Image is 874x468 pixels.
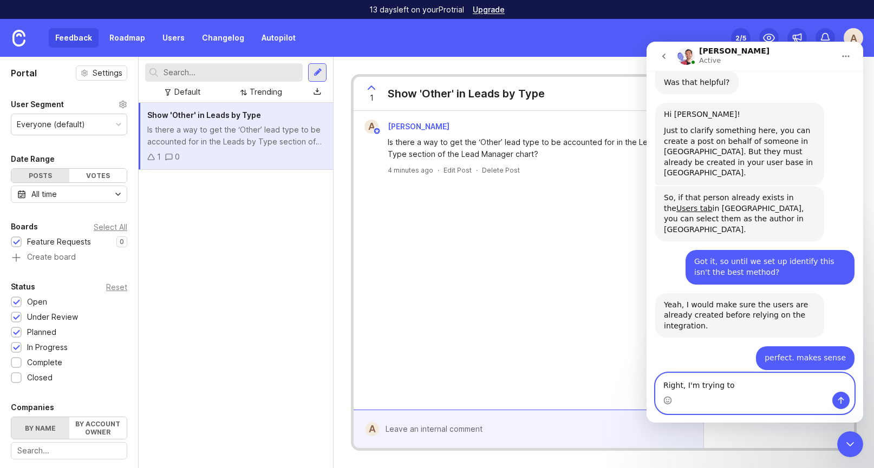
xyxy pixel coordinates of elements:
button: 2/5 [731,28,751,48]
img: member badge [373,127,381,135]
p: 13 days left on your Pro trial [369,4,464,15]
span: [PERSON_NAME] [388,122,449,131]
iframe: Intercom live chat [837,431,863,457]
a: Roadmap [103,28,152,48]
div: Reset [106,284,127,290]
div: 0 [175,151,180,163]
div: Closed [27,372,53,384]
div: Under Review [27,311,78,323]
div: Date Range [11,153,55,166]
label: By name [11,417,69,439]
div: Is there a way to get the ‘Other’ lead type to be accounted for in the Leads by Type section of t... [147,124,324,148]
div: User Segment [11,98,64,111]
div: Show 'Other' in Leads by Type [388,86,545,101]
img: Canny Home [12,30,25,47]
iframe: To enrich screen reader interactions, please activate Accessibility in Grammarly extension settings [647,42,863,423]
div: Open [27,296,47,308]
div: Edit Post [443,166,472,175]
div: Votes [69,169,127,182]
div: Is there a way to get the ‘Other’ lead type to be accounted for in the Leads by Type section of t... [388,136,682,160]
p: 0 [120,238,124,246]
div: · [438,166,439,175]
a: 4 minutes ago [388,166,433,175]
div: Select All [94,224,127,230]
div: · [476,166,478,175]
div: Boards [11,220,38,233]
a: Changelog [195,28,251,48]
span: 1 [370,92,374,104]
div: Planned [27,326,56,338]
a: A[PERSON_NAME] [358,120,458,134]
svg: toggle icon [109,190,127,199]
label: By account owner [69,417,127,439]
a: Users [156,28,191,48]
div: Companies [11,401,54,414]
span: Show 'Other' in Leads by Type [147,110,261,120]
div: Default [174,86,200,98]
a: Autopilot [255,28,302,48]
a: Show 'Other' in Leads by TypeIs there a way to get the ‘Other’ lead type to be accounted for in t... [139,103,333,170]
div: Everyone (default) [17,118,85,130]
div: A [364,120,379,134]
div: 1 [157,151,161,163]
div: Posts [11,169,69,182]
div: In Progress [27,341,68,353]
h1: Portal [11,67,37,80]
div: Status [11,280,35,293]
input: Search... [164,67,298,78]
div: 2 /5 [735,30,746,45]
div: Feature Requests [27,236,91,248]
button: A [844,28,863,48]
div: A [366,422,379,436]
div: Delete Post [482,166,520,175]
a: Upgrade [473,6,505,14]
div: Trending [250,86,282,98]
div: Complete [27,357,62,368]
input: Search... [17,445,121,457]
span: Settings [93,68,122,78]
div: All time [31,188,57,200]
button: Settings [76,65,127,81]
a: Create board [11,253,127,263]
